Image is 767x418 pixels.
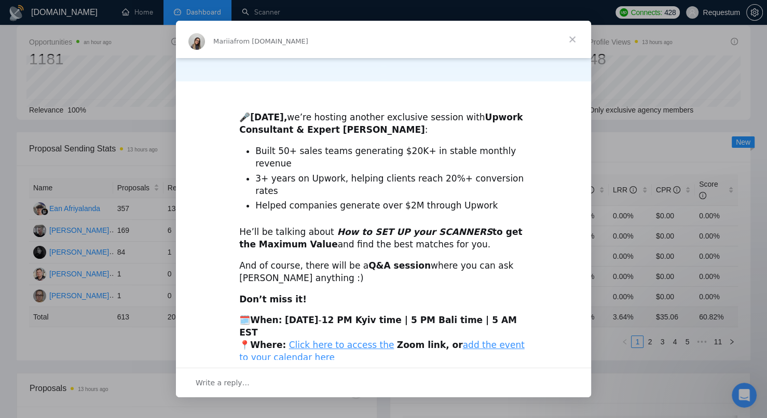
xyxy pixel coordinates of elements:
[554,21,591,58] span: Close
[239,314,528,364] div: 🗓️ - 📍
[234,37,308,45] span: from [DOMAIN_NAME]
[196,376,250,389] span: Write a reply…
[239,315,517,338] b: 12 PM Kyiv time | 5 PM Bali time | 5 AM EST
[289,340,394,350] a: Click here to access the
[213,37,234,45] span: Mariia
[239,294,307,304] b: Don’t miss it!
[239,99,528,136] div: 🎤 we’re hosting another exclusive session with :
[285,315,319,325] b: [DATE]
[255,173,528,198] li: 3+ years on Upwork, helping clients reach 20%+ conversion rates
[250,112,287,122] b: [DATE],
[255,145,528,170] li: Built 50+ sales teams generating $20K+ in stable monthly revenue
[239,260,528,285] div: And of course, there will be a where you can ask [PERSON_NAME] anything :)
[239,340,525,363] a: add the event to your calendar here
[239,112,523,135] b: Upwork Consultant & Expert [PERSON_NAME]
[250,340,286,350] b: Where:
[188,33,205,50] img: Profile image for Mariia
[250,315,282,325] b: When:
[368,260,431,271] b: Q&A session
[255,200,528,212] li: Helped companies generate over $2M through Upwork
[337,227,492,237] i: How to SET UP your SCANNERS
[176,368,591,397] div: Open conversation and reply
[397,340,463,350] b: Zoom link, or
[239,227,522,249] b: to get the Maximum Value
[239,226,528,251] div: He’ll be talking about and find the best matches for you.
